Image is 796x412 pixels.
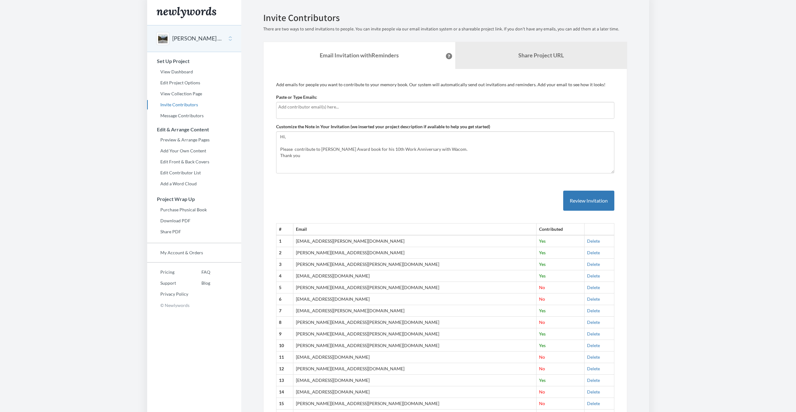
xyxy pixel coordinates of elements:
span: No [539,401,545,406]
span: No [539,389,545,394]
span: Yes [539,238,546,244]
b: Share Project URL [518,52,564,59]
p: There are two ways to send invitations to people. You can invite people via our email invitation ... [263,26,627,32]
a: Add a Word Cloud [147,179,241,188]
a: Delete [587,261,600,267]
th: 3 [276,259,293,270]
h2: Invite Contributors [263,13,627,23]
a: Delete [587,308,600,313]
label: Customize the Note in Your Invitation (we inserted your project description if available to help ... [276,124,490,130]
span: No [539,354,545,360]
th: 12 [276,363,293,375]
a: Share PDF [147,227,241,236]
td: [EMAIL_ADDRESS][PERSON_NAME][DOMAIN_NAME] [293,235,537,247]
a: Preview & Arrange Pages [147,135,241,145]
a: Delete [587,296,600,302]
a: Delete [587,273,600,278]
a: View Dashboard [147,67,241,77]
strong: Email Invitation with Reminders [320,52,399,59]
a: Delete [587,331,600,336]
a: Blog [188,278,210,288]
p: © Newlywords [147,300,241,310]
th: 4 [276,270,293,282]
td: [PERSON_NAME][EMAIL_ADDRESS][DOMAIN_NAME] [293,363,537,375]
a: Add Your Own Content [147,146,241,156]
td: [EMAIL_ADDRESS][DOMAIN_NAME] [293,270,537,282]
a: Edit Front & Back Covers [147,157,241,166]
th: 8 [276,317,293,328]
img: Newlywords logo [157,7,216,18]
a: Pricing [147,267,188,277]
th: Email [293,224,537,235]
label: Paste or Type Emails: [276,94,317,100]
span: Yes [539,273,546,278]
a: Download PDF [147,216,241,225]
a: Edit Contributor List [147,168,241,177]
th: 11 [276,351,293,363]
th: 6 [276,293,293,305]
td: [PERSON_NAME][EMAIL_ADDRESS][PERSON_NAME][DOMAIN_NAME] [293,328,537,340]
th: 5 [276,282,293,293]
a: Delete [587,389,600,394]
input: Add contributor email(s) here... [278,103,612,110]
a: Delete [587,401,600,406]
a: Privacy Policy [147,289,188,299]
span: Yes [539,378,546,383]
a: Delete [587,285,600,290]
th: # [276,224,293,235]
a: View Collection Page [147,89,241,98]
a: Edit Project Options [147,78,241,87]
th: 9 [276,328,293,340]
span: Yes [539,250,546,255]
th: 13 [276,375,293,386]
a: Delete [587,378,600,383]
a: Delete [587,238,600,244]
td: [PERSON_NAME][EMAIL_ADDRESS][PERSON_NAME][DOMAIN_NAME] [293,340,537,351]
td: [EMAIL_ADDRESS][DOMAIN_NAME] [293,351,537,363]
td: [PERSON_NAME][EMAIL_ADDRESS][PERSON_NAME][DOMAIN_NAME] [293,259,537,270]
a: Delete [587,343,600,348]
td: [EMAIL_ADDRESS][DOMAIN_NAME] [293,293,537,305]
span: No [539,296,545,302]
textarea: Hi, Please contribute to [PERSON_NAME] Award book for his 10th Work Anniversary with Wacom. Thank... [276,131,614,173]
a: Support [147,278,188,288]
th: 2 [276,247,293,259]
td: [EMAIL_ADDRESS][DOMAIN_NAME] [293,375,537,386]
th: 15 [276,398,293,409]
a: Delete [587,354,600,360]
a: Purchase Physical Book [147,205,241,214]
span: No [539,366,545,371]
td: [PERSON_NAME][EMAIL_ADDRESS][PERSON_NAME][DOMAIN_NAME] [293,317,537,328]
td: [PERSON_NAME][EMAIL_ADDRESS][PERSON_NAME][DOMAIN_NAME] [293,398,537,409]
span: Yes [539,308,546,313]
span: Yes [539,261,546,267]
th: 14 [276,386,293,398]
a: My Account & Orders [147,248,241,257]
a: FAQ [188,267,210,277]
button: Review Invitation [563,191,614,211]
th: 10 [276,340,293,351]
span: No [539,285,545,290]
th: 7 [276,305,293,317]
h3: Edit & Arrange Content [147,127,241,132]
p: Add emails for people you want to contribute to your memory book. Our system will automatically s... [276,82,614,88]
span: Yes [539,331,546,336]
td: [EMAIL_ADDRESS][PERSON_NAME][DOMAIN_NAME] [293,305,537,317]
span: Yes [539,343,546,348]
td: [PERSON_NAME][EMAIL_ADDRESS][DOMAIN_NAME] [293,247,537,259]
a: Delete [587,320,600,325]
a: Delete [587,250,600,255]
h3: Project Wrap Up [147,196,241,202]
td: [PERSON_NAME][EMAIL_ADDRESS][PERSON_NAME][DOMAIN_NAME] [293,282,537,293]
th: 1 [276,235,293,247]
span: No [539,320,545,325]
a: Message Contributors [147,111,241,120]
button: [PERSON_NAME] 10 Year Milestone Award [172,34,223,43]
a: Invite Contributors [147,100,241,109]
h3: Set Up Project [147,58,241,64]
td: [EMAIL_ADDRESS][DOMAIN_NAME] [293,386,537,398]
a: Delete [587,366,600,371]
th: Contributed [537,224,584,235]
